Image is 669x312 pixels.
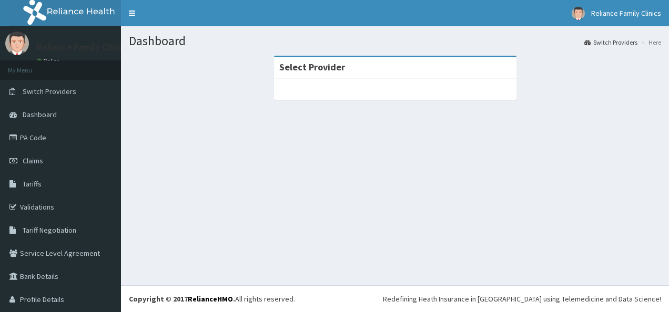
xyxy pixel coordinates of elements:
a: RelianceHMO [188,294,233,304]
span: Claims [23,156,43,165]
footer: All rights reserved. [121,285,669,312]
span: Switch Providers [23,87,76,96]
span: Dashboard [23,110,57,119]
a: Online [37,57,62,65]
a: Switch Providers [584,38,637,47]
span: Tariffs [23,179,42,189]
span: Tariff Negotiation [23,225,76,235]
strong: Copyright © 2017 . [129,294,235,304]
p: Reliance Family Clinics [37,43,128,52]
h1: Dashboard [129,34,661,48]
div: Redefining Heath Insurance in [GEOGRAPHIC_DATA] using Telemedicine and Data Science! [383,294,661,304]
img: User Image [5,32,29,55]
span: Reliance Family Clinics [591,8,661,18]
img: User Image [572,7,585,20]
li: Here [638,38,661,47]
strong: Select Provider [279,61,345,73]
